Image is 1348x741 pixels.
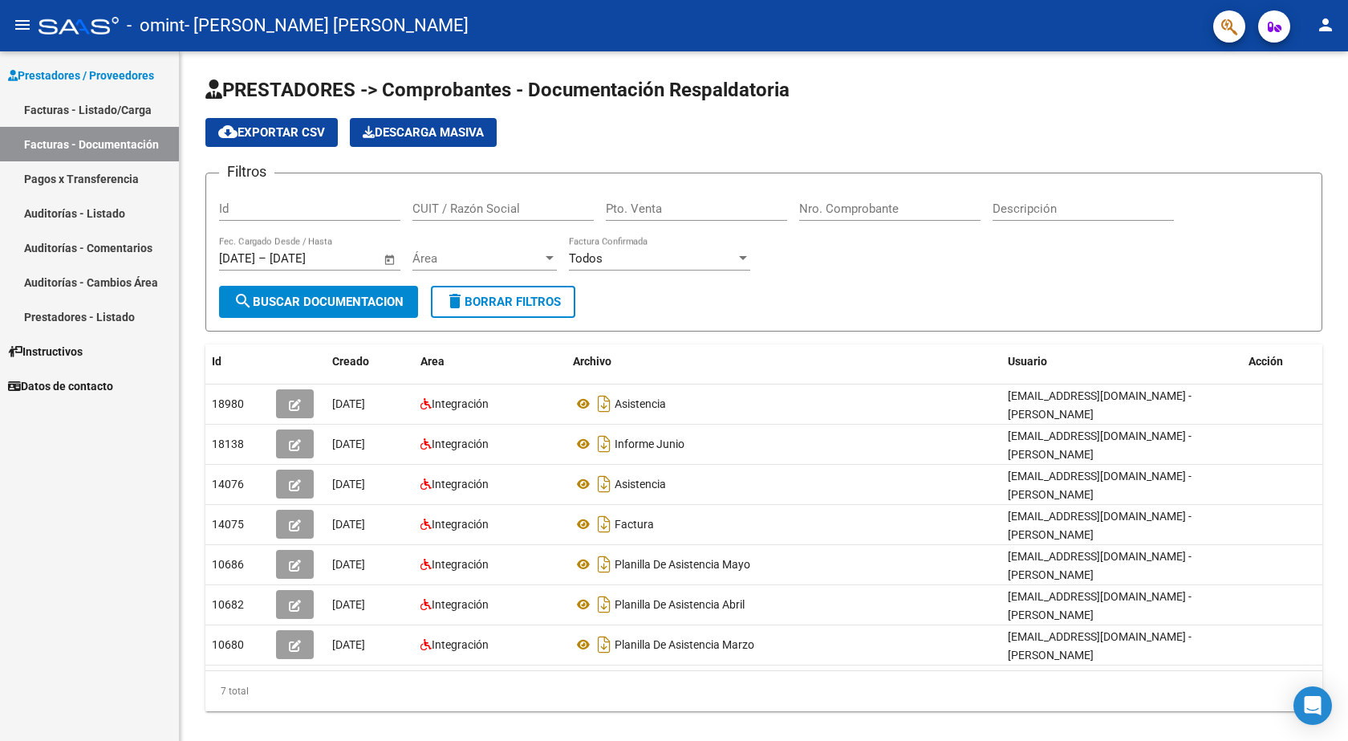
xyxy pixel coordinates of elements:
[212,478,244,491] span: 14076
[233,295,404,309] span: Buscar Documentacion
[1008,430,1192,461] span: [EMAIL_ADDRESS][DOMAIN_NAME] - [PERSON_NAME]
[1008,355,1047,368] span: Usuario
[212,397,244,410] span: 18980
[219,286,418,318] button: Buscar Documentacion
[594,471,615,497] i: Descargar documento
[615,558,750,571] span: Planilla De Asistencia Mayo
[615,638,754,651] span: Planilla De Asistencia Marzo
[218,125,325,140] span: Exportar CSV
[412,251,542,266] span: Área
[332,478,365,491] span: [DATE]
[8,67,154,84] span: Prestadores / Proveedores
[594,552,615,577] i: Descargar documento
[445,291,465,311] mat-icon: delete
[1242,344,1322,379] datatable-header-cell: Acción
[1008,590,1192,621] span: [EMAIL_ADDRESS][DOMAIN_NAME] - [PERSON_NAME]
[431,286,575,318] button: Borrar Filtros
[332,438,365,450] span: [DATE]
[615,598,745,611] span: Planilla De Asistencia Abril
[212,558,244,571] span: 10686
[332,355,369,368] span: Creado
[212,438,244,450] span: 18138
[445,295,561,309] span: Borrar Filtros
[1249,355,1283,368] span: Acción
[270,251,347,266] input: End date
[1008,470,1192,501] span: [EMAIL_ADDRESS][DOMAIN_NAME] - [PERSON_NAME]
[1293,686,1332,725] div: Open Intercom Messenger
[432,438,489,450] span: Integración
[432,598,489,611] span: Integración
[594,592,615,617] i: Descargar documento
[594,632,615,658] i: Descargar documento
[212,638,244,651] span: 10680
[8,377,113,395] span: Datos de contacto
[566,344,1001,379] datatable-header-cell: Archivo
[233,291,253,311] mat-icon: search
[205,671,1322,711] div: 7 total
[1008,630,1192,662] span: [EMAIL_ADDRESS][DOMAIN_NAME] - [PERSON_NAME]
[594,431,615,457] i: Descargar documento
[1008,550,1192,581] span: [EMAIL_ADDRESS][DOMAIN_NAME] - [PERSON_NAME]
[381,250,400,269] button: Open calendar
[219,251,255,266] input: Start date
[594,511,615,537] i: Descargar documento
[332,518,365,531] span: [DATE]
[332,397,365,410] span: [DATE]
[1316,15,1335,35] mat-icon: person
[1001,344,1242,379] datatable-header-cell: Usuario
[432,638,489,651] span: Integración
[432,558,489,571] span: Integración
[205,79,790,101] span: PRESTADORES -> Comprobantes - Documentación Respaldatoria
[127,8,185,43] span: - omint
[1008,510,1192,541] span: [EMAIL_ADDRESS][DOMAIN_NAME] - [PERSON_NAME]
[326,344,414,379] datatable-header-cell: Creado
[420,355,445,368] span: Area
[432,518,489,531] span: Integración
[13,15,32,35] mat-icon: menu
[332,638,365,651] span: [DATE]
[615,438,684,450] span: Informe Junio
[350,118,497,147] button: Descarga Masiva
[212,518,244,531] span: 14075
[212,598,244,611] span: 10682
[569,251,603,266] span: Todos
[573,355,611,368] span: Archivo
[185,8,469,43] span: - [PERSON_NAME] [PERSON_NAME]
[258,251,266,266] span: –
[212,355,221,368] span: Id
[219,161,274,183] h3: Filtros
[205,344,270,379] datatable-header-cell: Id
[332,598,365,611] span: [DATE]
[615,518,654,531] span: Factura
[8,343,83,360] span: Instructivos
[615,397,666,410] span: Asistencia
[1008,389,1192,421] span: [EMAIL_ADDRESS][DOMAIN_NAME] - [PERSON_NAME]
[350,118,497,147] app-download-masive: Descarga masiva de comprobantes (adjuntos)
[432,478,489,491] span: Integración
[615,478,666,491] span: Asistencia
[594,391,615,417] i: Descargar documento
[205,118,338,147] button: Exportar CSV
[414,344,566,379] datatable-header-cell: Area
[218,122,238,141] mat-icon: cloud_download
[432,397,489,410] span: Integración
[332,558,365,571] span: [DATE]
[363,125,484,140] span: Descarga Masiva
